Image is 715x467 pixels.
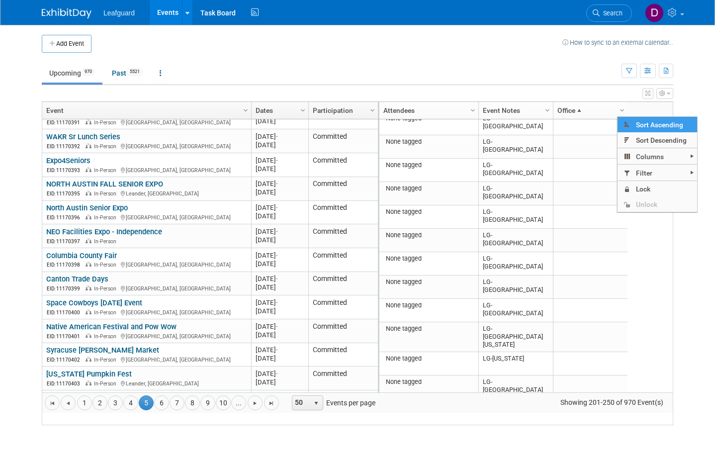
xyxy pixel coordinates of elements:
[268,399,275,407] span: Go to the last page
[478,112,553,135] td: LG-[GEOGRAPHIC_DATA]
[478,352,553,375] td: LG-[US_STATE]
[478,322,553,352] td: LG-[GEOGRAPHIC_DATA][US_STATE]
[94,238,119,245] span: In-Person
[308,248,378,272] td: Committed
[256,370,304,378] div: [DATE]
[478,205,553,229] td: LG-[GEOGRAPHIC_DATA]
[383,378,475,386] div: None tagged
[139,395,154,410] span: 5
[557,102,621,119] a: Office
[562,39,673,46] a: How to sync to an external calendar...
[478,229,553,252] td: LG-[GEOGRAPHIC_DATA]
[47,357,84,363] span: EID: 11170402
[42,8,91,18] img: ExhibitDay
[94,119,119,126] span: In-Person
[299,106,307,114] span: Column Settings
[46,142,247,150] div: [GEOGRAPHIC_DATA], [GEOGRAPHIC_DATA]
[94,357,119,363] span: In-Person
[383,231,475,239] div: None tagged
[47,120,84,125] span: EID: 11170391
[94,143,119,150] span: In-Person
[276,346,278,354] span: -
[313,102,371,119] a: Participation
[47,310,84,315] span: EID: 11170400
[47,191,84,196] span: EID: 11170395
[86,238,91,243] img: In-Person Event
[618,132,697,148] span: Sort Descending
[127,68,143,76] span: 5521
[276,133,278,140] span: -
[47,286,84,291] span: EID: 11170399
[292,396,309,410] span: 50
[256,251,304,260] div: [DATE]
[46,118,247,126] div: [GEOGRAPHIC_DATA], [GEOGRAPHIC_DATA]
[308,177,378,201] td: Committed
[256,378,304,386] div: [DATE]
[185,395,200,410] a: 8
[469,106,477,114] span: Column Settings
[256,117,304,125] div: [DATE]
[46,370,132,378] a: [US_STATE] Pumpkin Fest
[383,138,475,146] div: None tagged
[46,251,117,260] a: Columbia County Fair
[308,272,378,296] td: Committed
[383,102,472,119] a: Attendees
[478,252,553,276] td: LG-[GEOGRAPHIC_DATA]
[308,201,378,225] td: Committed
[46,355,247,364] div: [GEOGRAPHIC_DATA], [GEOGRAPHIC_DATA]
[276,180,278,187] span: -
[256,203,304,212] div: [DATE]
[276,157,278,164] span: -
[276,204,278,211] span: -
[308,390,378,414] td: Committed
[383,161,475,169] div: None tagged
[251,399,259,407] span: Go to the next page
[256,298,304,307] div: [DATE]
[46,156,90,165] a: Expo4Seniors
[170,395,184,410] a: 7
[47,262,84,268] span: EID: 11170398
[46,379,247,387] div: Leander, [GEOGRAPHIC_DATA]
[298,102,309,117] a: Column Settings
[242,106,250,114] span: Column Settings
[276,323,278,330] span: -
[618,117,697,132] span: Sort Ascending
[47,381,84,386] span: EID: 11170403
[383,325,475,333] div: None tagged
[86,262,91,267] img: In-Person Event
[94,167,119,174] span: In-Person
[77,395,92,410] a: 1
[46,308,247,316] div: [GEOGRAPHIC_DATA], [GEOGRAPHIC_DATA]
[618,106,626,114] span: Column Settings
[478,299,553,322] td: LG-[GEOGRAPHIC_DATA]
[48,399,56,407] span: Go to the first page
[256,212,304,220] div: [DATE]
[42,64,102,83] a: Upcoming970
[256,132,304,141] div: [DATE]
[256,322,304,331] div: [DATE]
[312,399,320,407] span: select
[47,239,84,244] span: EID: 11170397
[64,399,72,407] span: Go to the previous page
[94,309,119,316] span: In-Person
[308,153,378,177] td: Committed
[46,227,162,236] a: NEO Facilities Expo - Independence
[367,102,378,117] a: Column Settings
[154,395,169,410] a: 6
[256,346,304,354] div: [DATE]
[383,355,475,363] div: None tagged
[45,395,60,410] a: Go to the first page
[618,182,697,197] span: Lock
[47,334,84,339] span: EID: 11170401
[46,346,159,355] a: Syracuse [PERSON_NAME] Market
[42,35,91,53] button: Add Event
[478,375,553,399] td: LG-[GEOGRAPHIC_DATA]
[383,185,475,192] div: None tagged
[46,102,245,119] a: Event
[46,275,108,283] a: Canton Trade Days
[368,106,376,114] span: Column Settings
[103,9,135,17] span: Leafguard
[468,102,479,117] a: Column Settings
[256,331,304,339] div: [DATE]
[256,260,304,268] div: [DATE]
